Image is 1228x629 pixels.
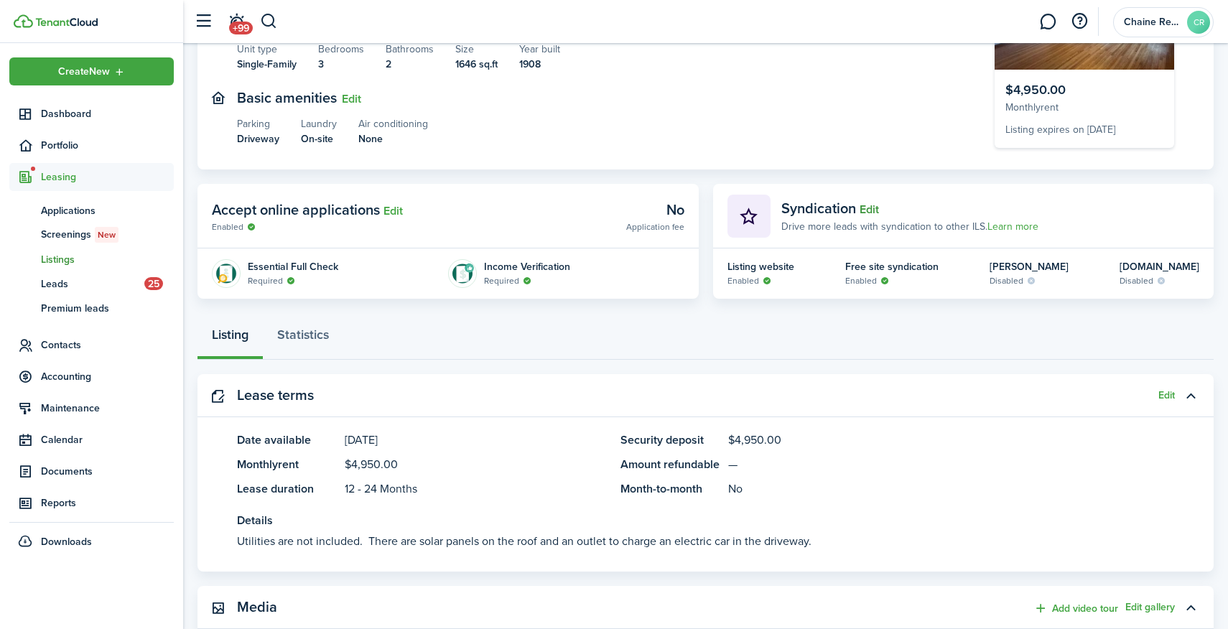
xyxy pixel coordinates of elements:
[237,599,277,615] panel-main-title: Media
[9,489,174,517] a: Reports
[58,67,110,77] span: Create New
[9,271,174,296] a: Leads25
[318,42,364,57] listing-view-item-title: Bedrooms
[223,4,250,40] a: Notifications
[1005,100,1163,115] div: Monthly rent
[237,42,297,57] listing-view-item-title: Unit type
[1120,274,1199,287] listing-view-item-indicator: Disabled
[144,277,163,290] span: 25
[9,247,174,271] a: Listings
[345,456,606,473] panel-main-description: $4,950.00
[237,116,279,131] listing-view-item-title: Parking
[1067,9,1092,34] button: Open resource center
[519,57,560,72] listing-view-item-description: 1908
[1178,595,1203,620] button: Toggle accordion
[860,203,879,216] button: Edit
[14,14,33,28] img: TenantCloud
[41,464,174,479] span: Documents
[9,296,174,320] a: Premium leads
[229,22,253,34] span: +99
[41,369,174,384] span: Accounting
[41,401,174,416] span: Maintenance
[41,252,174,267] span: Listings
[484,259,570,274] div: Income Verification
[237,57,297,72] listing-view-item-description: Single-Family
[386,42,434,57] listing-view-item-title: Bathrooms
[197,432,1214,572] panel-main-body: Toggle accordion
[626,220,684,233] listing-view-item-indicator: Application fee
[260,9,278,34] button: Search
[237,90,337,106] text-item: Basic amenities
[9,57,174,85] button: Open menu
[237,512,1174,529] panel-main-title: Details
[1034,4,1061,40] a: Messaging
[1187,11,1210,34] avatar-text: CR
[190,8,217,35] button: Open sidebar
[248,259,338,274] div: Essential Full Check
[987,219,1038,234] a: Learn more
[9,100,174,128] a: Dashboard
[237,131,279,146] listing-view-item-description: Driveway
[301,131,337,146] listing-view-item-description: On-site
[519,42,560,57] listing-view-item-title: Year built
[1178,383,1203,408] button: Toggle accordion
[41,169,174,185] span: Leasing
[990,274,1069,287] listing-view-item-indicator: Disabled
[728,480,1174,498] panel-main-description: No
[1120,259,1199,274] div: [DOMAIN_NAME]
[383,205,403,218] button: Edit
[35,18,98,27] img: TenantCloud
[212,259,241,288] img: Tenant screening
[845,259,939,274] div: Free site syndication
[1033,600,1118,617] button: Add video tour
[237,533,1174,550] p: Utilities are not included. There are solar panels on the roof and an outlet to charge an electri...
[41,534,92,549] span: Downloads
[448,259,477,288] img: Income Verification
[345,432,606,449] panel-main-description: [DATE]
[41,203,174,218] span: Applications
[9,223,174,247] a: ScreeningsNew
[845,274,939,287] listing-view-item-indicator: Enabled
[1158,390,1175,401] button: Edit
[342,93,361,106] button: Edit
[263,317,343,360] a: Statistics
[237,387,314,404] panel-main-title: Lease terms
[358,116,428,131] listing-view-item-title: Air conditioning
[620,432,721,449] panel-main-title: Security deposit
[41,301,174,316] span: Premium leads
[1124,17,1181,27] span: Chaine Rentals
[237,480,338,498] panel-main-title: Lease duration
[626,199,684,220] div: No
[781,197,856,219] span: Syndication
[620,456,721,473] panel-main-title: Amount refundable
[318,57,364,72] listing-view-item-description: 3
[41,495,174,511] span: Reports
[1005,80,1163,100] div: $4,950.00
[727,274,794,287] listing-view-item-indicator: Enabled
[728,456,1174,473] panel-main-description: —
[386,57,434,72] listing-view-item-description: 2
[781,219,1038,234] div: Drive more leads with syndication to other ILS.
[41,432,174,447] span: Calendar
[41,138,174,153] span: Portfolio
[248,274,338,287] listing-view-item-indicator: Required
[301,116,337,131] listing-view-item-title: Laundry
[9,198,174,223] a: Applications
[455,57,498,72] listing-view-item-description: 1646 sq.ft
[237,456,338,473] panel-main-title: Monthly rent
[990,259,1069,274] div: [PERSON_NAME]
[620,480,721,498] panel-main-title: Month-to-month
[212,220,403,233] listing-view-item-indicator: Enabled
[41,227,174,243] span: Screenings
[358,131,428,146] listing-view-item-description: None
[212,199,380,220] span: Accept online applications
[1005,122,1163,137] div: Listing expires on [DATE]
[98,228,116,241] span: New
[237,432,338,449] panel-main-title: Date available
[727,259,794,274] div: Listing website
[345,480,606,498] panel-main-description: 12 - 24 Months
[728,432,1174,449] panel-main-description: $4,950.00
[41,106,174,121] span: Dashboard
[455,42,498,57] listing-view-item-title: Size
[484,274,570,287] listing-view-item-indicator: Required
